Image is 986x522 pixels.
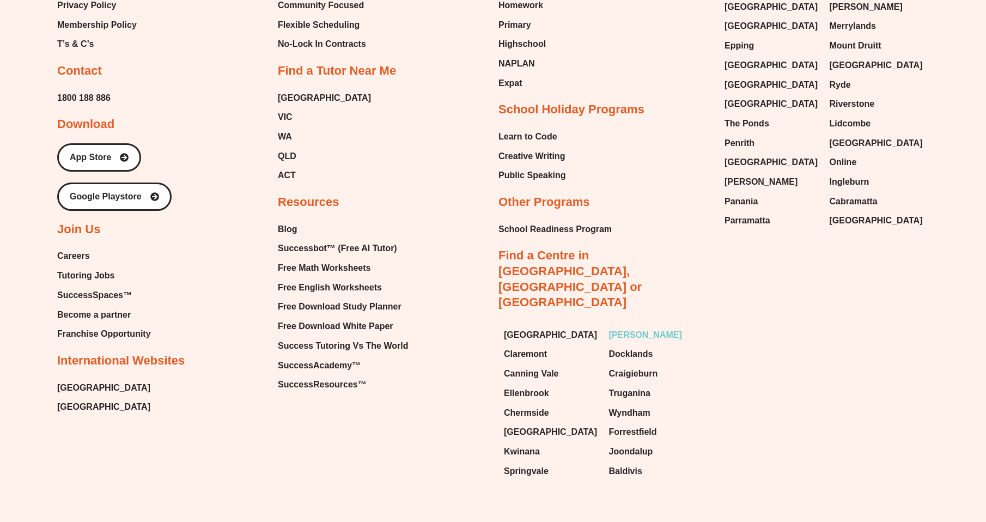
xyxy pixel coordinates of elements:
[830,135,923,151] span: [GEOGRAPHIC_DATA]
[830,213,923,229] span: [GEOGRAPHIC_DATA]
[504,327,598,343] a: [GEOGRAPHIC_DATA]
[498,56,551,72] a: NAPLAN
[57,248,90,264] span: Careers
[830,135,924,151] a: [GEOGRAPHIC_DATA]
[504,463,549,479] span: Springvale
[830,193,924,210] a: Cabramatta
[278,260,370,276] span: Free Math Worksheets
[830,96,875,112] span: Riverstone
[278,90,371,106] a: [GEOGRAPHIC_DATA]
[278,63,396,79] h2: Find a Tutor Near Me
[504,463,598,479] a: Springvale
[498,17,551,33] a: Primary
[57,380,150,396] a: [GEOGRAPHIC_DATA]
[830,213,924,229] a: [GEOGRAPHIC_DATA]
[278,148,371,165] a: QLD
[57,36,137,52] a: T’s & C’s
[278,318,408,335] a: Free Download White Paper
[278,357,361,374] span: SuccessAcademy™
[609,424,703,440] a: Forrestfield
[830,57,924,74] a: [GEOGRAPHIC_DATA]
[57,287,151,304] a: SuccessSpaces™
[498,102,644,118] h2: School Holiday Programs
[504,327,597,343] span: [GEOGRAPHIC_DATA]
[278,318,393,335] span: Free Download White Paper
[278,280,408,296] a: Free English Worksheets
[57,307,151,323] a: Become a partner
[57,353,185,369] h2: International Websites
[830,154,857,171] span: Online
[57,399,150,415] span: [GEOGRAPHIC_DATA]
[725,96,818,112] span: [GEOGRAPHIC_DATA]
[725,57,818,74] span: [GEOGRAPHIC_DATA]
[278,377,408,393] a: SuccessResources™
[609,463,703,479] a: Baldivis
[725,174,798,190] span: [PERSON_NAME]
[498,75,551,92] a: Expat
[504,366,598,382] a: Canning Vale
[725,38,819,54] a: Epping
[830,154,924,171] a: Online
[278,299,408,315] a: Free Download Study Planner
[498,167,566,184] a: Public Speaking
[609,444,653,460] span: Joondalup
[504,405,598,421] a: Chermside
[725,57,819,74] a: [GEOGRAPHIC_DATA]
[725,154,818,171] span: [GEOGRAPHIC_DATA]
[609,366,703,382] a: Craigieburn
[57,17,137,33] a: Membership Policy
[504,385,598,402] a: Ellenbrook
[725,18,819,34] a: [GEOGRAPHIC_DATA]
[498,129,557,145] span: Learn to Code
[725,116,819,132] a: The Ponds
[805,399,986,522] iframe: Chat Widget
[498,221,612,238] span: School Readiness Program
[725,116,769,132] span: The Ponds
[725,38,754,54] span: Epping
[278,167,296,184] span: ACT
[498,17,531,33] span: Primary
[504,444,540,460] span: Kwinana
[830,116,924,132] a: Lidcombe
[830,38,924,54] a: Mount Druitt
[609,424,657,440] span: Forrestfield
[725,135,819,151] a: Penrith
[498,56,535,72] span: NAPLAN
[278,36,366,52] span: No-Lock In Contracts
[609,444,703,460] a: Joondalup
[725,174,819,190] a: [PERSON_NAME]
[725,154,819,171] a: [GEOGRAPHIC_DATA]
[830,174,924,190] a: Ingleburn
[57,63,102,79] h2: Contact
[504,405,549,421] span: Chermside
[609,463,642,479] span: Baldivis
[725,77,818,93] span: [GEOGRAPHIC_DATA]
[57,287,132,304] span: SuccessSpaces™
[498,148,565,165] span: Creative Writing
[278,17,360,33] span: Flexible Scheduling
[57,326,151,342] a: Franchise Opportunity
[278,338,408,354] a: Success Tutoring Vs The World
[830,77,924,93] a: Ryde
[609,346,653,362] span: Docklands
[725,96,819,112] a: [GEOGRAPHIC_DATA]
[725,18,818,34] span: [GEOGRAPHIC_DATA]
[278,221,297,238] span: Blog
[830,96,924,112] a: Riverstone
[504,385,549,402] span: Ellenbrook
[57,143,141,172] a: App Store
[278,260,408,276] a: Free Math Worksheets
[57,222,100,238] h2: Join Us
[498,248,642,309] a: Find a Centre in [GEOGRAPHIC_DATA], [GEOGRAPHIC_DATA] or [GEOGRAPHIC_DATA]
[278,148,296,165] span: QLD
[725,193,758,210] span: Panania
[830,18,924,34] a: Merrylands
[830,174,869,190] span: Ingleburn
[498,36,551,52] a: Highschool
[609,346,703,362] a: Docklands
[278,36,370,52] a: No-Lock In Contracts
